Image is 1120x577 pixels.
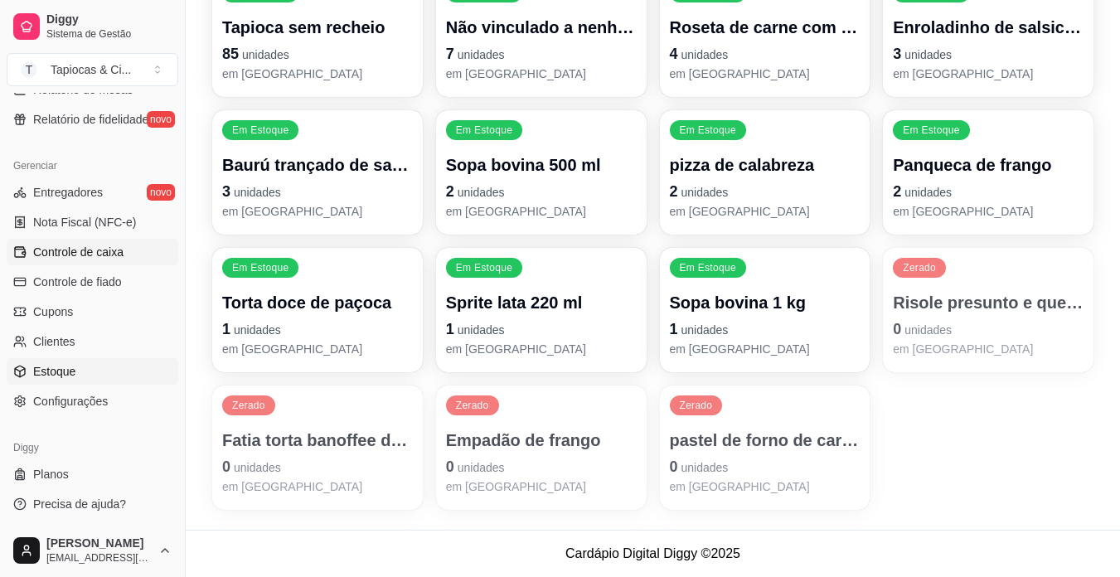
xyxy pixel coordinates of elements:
p: em [GEOGRAPHIC_DATA] [893,65,1084,82]
a: Planos [7,461,178,487]
span: unidades [904,48,952,61]
p: Enroladinho de salsicha [893,16,1084,39]
button: Em Estoquepizza de calabreza2unidadesem [GEOGRAPHIC_DATA] [660,110,870,235]
p: em [GEOGRAPHIC_DATA] [222,478,413,495]
p: Fatia torta banoffee de banana [222,429,413,452]
p: 1 [670,318,861,341]
span: Precisa de ajuda? [33,496,126,512]
span: Estoque [33,363,75,380]
p: 1 [222,318,413,341]
span: unidades [458,186,505,199]
a: Controle de fiado [7,269,178,295]
span: unidades [242,48,289,61]
button: ZeradoEmpadão de frango0unidadesem [GEOGRAPHIC_DATA] [436,385,647,510]
p: 4 [670,42,861,65]
button: Em EstoqueBaurú trançado de salsicha3unidadesem [GEOGRAPHIC_DATA] [212,110,423,235]
p: Zerado [903,261,936,274]
p: 0 [222,455,413,478]
span: unidades [681,48,729,61]
button: ZeradoFatia torta banoffee de banana0unidadesem [GEOGRAPHIC_DATA] [212,385,423,510]
p: Sprite lata 220 ml [446,291,637,314]
p: Em Estoque [680,124,736,137]
span: Controle de caixa [33,244,124,260]
p: em [GEOGRAPHIC_DATA] [446,341,637,357]
span: Nota Fiscal (NFC-e) [33,214,136,230]
p: Torta doce de paçoca [222,291,413,314]
p: 85 [222,42,413,65]
span: [EMAIL_ADDRESS][DOMAIN_NAME] [46,551,152,565]
button: Em EstoqueSprite lata 220 ml1unidadesem [GEOGRAPHIC_DATA] [436,248,647,372]
p: 2 [893,180,1084,203]
p: Zerado [232,399,265,412]
p: em [GEOGRAPHIC_DATA] [446,65,637,82]
span: unidades [681,186,729,199]
p: 0 [446,455,637,478]
p: 0 [670,455,861,478]
p: em [GEOGRAPHIC_DATA] [222,203,413,220]
p: em [GEOGRAPHIC_DATA] [670,203,861,220]
span: unidades [904,186,952,199]
span: unidades [234,461,281,474]
span: unidades [458,48,505,61]
span: Diggy [46,12,172,27]
p: pizza de calabreza [670,153,861,177]
p: Baurú trançado de salsicha [222,153,413,177]
p: 3 [222,180,413,203]
div: Gerenciar [7,153,178,179]
p: 2 [446,180,637,203]
span: unidades [458,323,505,337]
span: unidades [234,186,281,199]
p: em [GEOGRAPHIC_DATA] [670,65,861,82]
span: [PERSON_NAME] [46,536,152,551]
span: Clientes [33,333,75,350]
button: Em EstoqueSopa bovina 1 kg1unidadesem [GEOGRAPHIC_DATA] [660,248,870,372]
p: Zerado [680,399,713,412]
button: ZeradoRisole presunto e queijo0unidadesem [GEOGRAPHIC_DATA] [883,248,1093,372]
p: Empadão de frango [446,429,637,452]
p: 3 [893,42,1084,65]
span: Sistema de Gestão [46,27,172,41]
a: Cupons [7,298,178,325]
p: Sopa bovina 1 kg [670,291,861,314]
button: Select a team [7,53,178,86]
p: 0 [893,318,1084,341]
button: [PERSON_NAME][EMAIL_ADDRESS][DOMAIN_NAME] [7,531,178,570]
p: Risole presunto e queijo [893,291,1084,314]
p: Em Estoque [232,124,288,137]
button: Em EstoquePanqueca de frango2unidadesem [GEOGRAPHIC_DATA] [883,110,1093,235]
button: Em EstoqueTorta doce de paçoca1unidadesem [GEOGRAPHIC_DATA] [212,248,423,372]
span: Cupons [33,303,73,320]
a: Entregadoresnovo [7,179,178,206]
p: Em Estoque [232,261,288,274]
footer: Cardápio Digital Diggy © 2025 [186,530,1120,577]
p: em [GEOGRAPHIC_DATA] [893,341,1084,357]
p: em [GEOGRAPHIC_DATA] [446,478,637,495]
span: Configurações [33,393,108,410]
a: Configurações [7,388,178,415]
p: Panqueca de frango [893,153,1084,177]
button: Em EstoqueSopa bovina 500 ml2unidadesem [GEOGRAPHIC_DATA] [436,110,647,235]
p: 7 [446,42,637,65]
p: em [GEOGRAPHIC_DATA] [670,478,861,495]
p: Não vinculado a nenhum produto [446,16,637,39]
a: DiggySistema de Gestão [7,7,178,46]
a: Estoque [7,358,178,385]
p: Em Estoque [680,261,736,274]
a: Relatório de fidelidadenovo [7,106,178,133]
span: unidades [458,461,505,474]
span: unidades [234,323,281,337]
a: Controle de caixa [7,239,178,265]
a: Clientes [7,328,178,355]
span: Planos [33,466,69,482]
span: unidades [681,461,729,474]
p: em [GEOGRAPHIC_DATA] [893,203,1084,220]
p: em [GEOGRAPHIC_DATA] [222,65,413,82]
p: Em Estoque [456,261,512,274]
p: em [GEOGRAPHIC_DATA] [446,203,637,220]
span: unidades [904,323,952,337]
div: Diggy [7,434,178,461]
p: Em Estoque [456,124,512,137]
p: Zerado [456,399,489,412]
p: Sopa bovina 500 ml [446,153,637,177]
p: 2 [670,180,861,203]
